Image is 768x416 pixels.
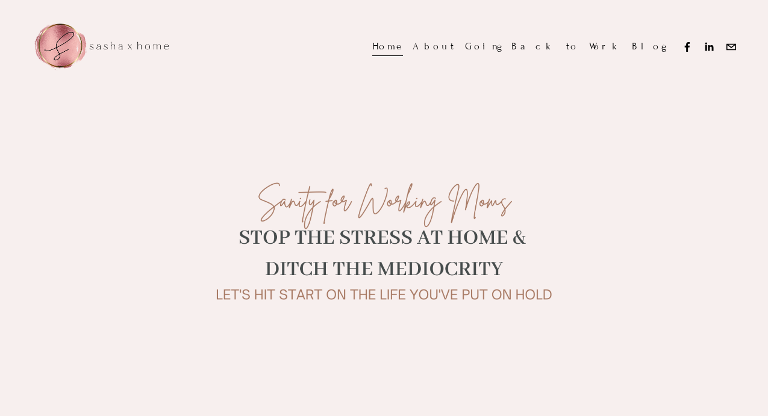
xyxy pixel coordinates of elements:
[725,41,737,53] a: Sasha@sashaxhome.com
[632,37,666,57] a: Blog
[372,37,403,57] a: Home
[465,37,622,57] a: Going Back to Work
[703,41,715,53] a: LinkedIn
[681,41,693,53] a: Facebook
[413,37,455,57] a: About
[31,23,169,70] img: sasha x home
